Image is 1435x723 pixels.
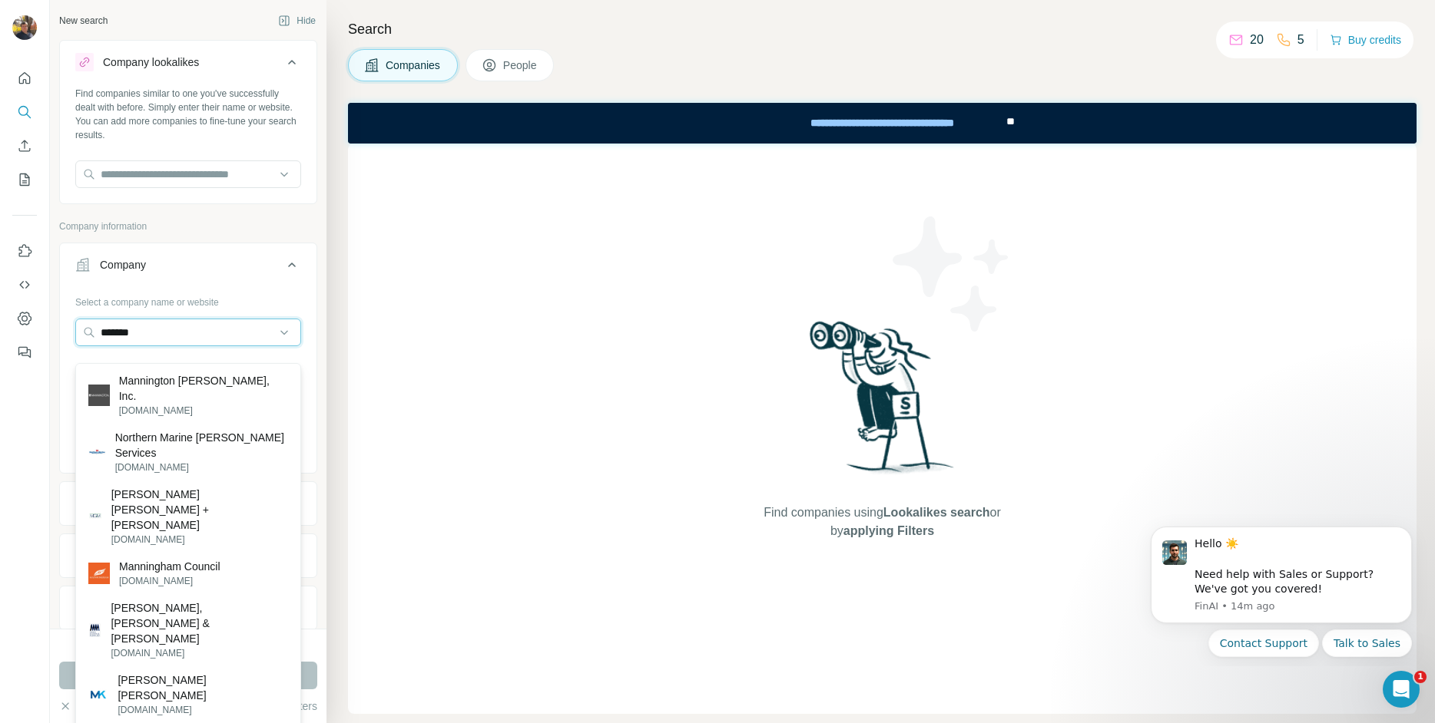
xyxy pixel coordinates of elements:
[12,64,37,92] button: Quick start
[1330,29,1401,51] button: Buy credits
[88,510,102,523] img: Manning Gross + Massenburg
[803,317,963,488] img: Surfe Illustration - Woman searching with binoculars
[12,132,37,160] button: Enrich CSV
[883,506,990,519] span: Lookalikes search
[843,524,934,537] span: applying Filters
[883,205,1021,343] img: Surfe Illustration - Stars
[12,338,37,366] button: Feedback
[386,58,442,73] span: Companies
[88,685,108,705] img: Manning Kass
[59,14,108,28] div: New search
[59,698,103,714] button: Clear
[111,646,288,660] p: [DOMAIN_NAME]
[75,87,301,142] div: Find companies similar to one you've successfully dealt with before. Simply enter their name or w...
[1383,671,1420,708] iframe: Intercom live chat
[60,44,316,87] button: Company lookalikes
[88,563,110,584] img: Manningham Council
[88,623,101,636] img: Morris, Manning & Martin
[88,385,110,406] img: Mannington Mills, Inc.
[60,246,316,289] button: Company
[1128,500,1435,666] iframe: Intercom notifications message
[111,600,288,646] p: [PERSON_NAME], [PERSON_NAME] & [PERSON_NAME]
[115,430,288,461] p: Northern Marine [PERSON_NAME] Services
[759,503,1005,540] span: Find companies using or by
[12,15,37,40] img: Avatar
[267,9,326,32] button: Hide
[100,257,146,272] div: Company
[12,305,37,332] button: Dashboard
[75,289,301,309] div: Select a company name or website
[119,559,220,574] p: Manningham Council
[60,537,316,574] button: HQ location
[111,487,288,533] p: [PERSON_NAME] [PERSON_NAME] + [PERSON_NAME]
[119,574,220,588] p: [DOMAIN_NAME]
[1297,31,1304,49] p: 5
[503,58,539,73] span: People
[12,271,37,299] button: Use Surfe API
[1250,31,1264,49] p: 20
[103,54,199,70] div: Company lookalikes
[115,461,288,474] p: [DOMAIN_NAME]
[12,237,37,265] button: Use Surfe on LinkedIn
[118,672,288,703] p: [PERSON_NAME] [PERSON_NAME]
[59,220,317,233] p: Company information
[118,703,288,717] p: [DOMAIN_NAME]
[119,373,288,404] p: Mannington [PERSON_NAME], Inc.
[60,589,316,626] button: Annual revenue ($)
[60,485,316,522] button: Industry
[12,98,37,126] button: Search
[348,103,1417,144] iframe: Banner
[348,18,1417,40] h4: Search
[111,533,288,546] p: [DOMAIN_NAME]
[1414,671,1427,683] span: 1
[12,166,37,193] button: My lists
[88,444,106,461] img: Northern Marine Manning Services
[119,404,288,418] p: [DOMAIN_NAME]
